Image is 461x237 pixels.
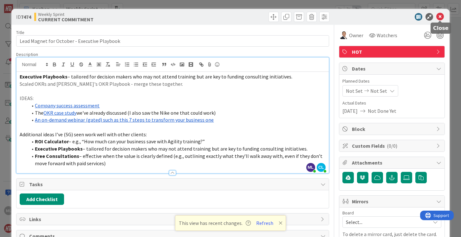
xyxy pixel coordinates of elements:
[433,25,449,31] h5: Close
[346,87,363,95] span: Not Set
[35,110,43,116] span: The
[352,48,433,56] span: HOT
[83,146,308,152] span: – tailored for decision makers who may not attend training but are key to funding consulting init...
[16,35,329,47] input: type card name here...
[20,193,64,205] button: Add Checklist
[352,125,433,133] span: Block
[352,142,433,150] span: Custom Fields
[21,14,31,20] b: 7474
[29,215,317,223] span: Links
[13,1,29,9] span: Support
[317,163,326,172] span: CL
[69,138,205,145] span: – e.g., “How much can your business save with Agility training?”
[342,107,358,115] span: [DATE]
[377,31,397,39] span: Watchers
[35,117,214,123] a: An on-demand webinar (gated) such as this 7 steps to transform your business one
[254,219,276,227] button: Refresh
[35,138,69,145] strong: ROI Calculator
[35,153,323,166] span: – effective when the value is clearly defined (e.g., outlining exactly what they’ll walk away wit...
[387,143,397,149] span: ( 0/0 )
[179,219,251,227] span: This view has recent changes.
[16,13,31,21] span: ID
[346,218,427,227] span: Select...
[35,102,100,109] a: Company success assessment
[68,73,292,80] span: – tailored for decision makers who may not attend training but are key to funding consulting init...
[20,80,325,88] p: Scaled OKRs and [PERSON_NAME]'s OKR Playbook - merge these together.
[368,107,396,115] span: Not Done Yet
[43,110,76,116] a: OKR case study
[76,110,216,116] span: we've already discussed (I also saw the Nike one that could work)
[342,78,441,85] span: Planned Dates
[342,100,441,106] span: Actual Dates
[38,12,94,17] span: Weekly Sprint
[35,146,83,152] strong: Executive Playbooks
[35,153,79,159] strong: Free Consultations
[16,30,24,35] label: Title
[342,211,354,215] span: Board
[20,131,147,138] span: Additional ideas I’ve (SG) seen work well with other clients:
[352,159,433,166] span: Attachments
[29,180,317,188] span: Tasks
[340,31,348,39] img: SL
[20,95,325,102] p: IDEAS:
[306,163,315,172] span: ML
[370,87,387,95] span: Not Set
[352,198,433,205] span: Mirrors
[20,73,68,80] strong: Executive Playbooks
[352,65,433,72] span: Dates
[38,17,94,22] b: CURRENT COMMITMENT
[349,31,363,39] span: Owner
[16,51,38,57] span: Description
